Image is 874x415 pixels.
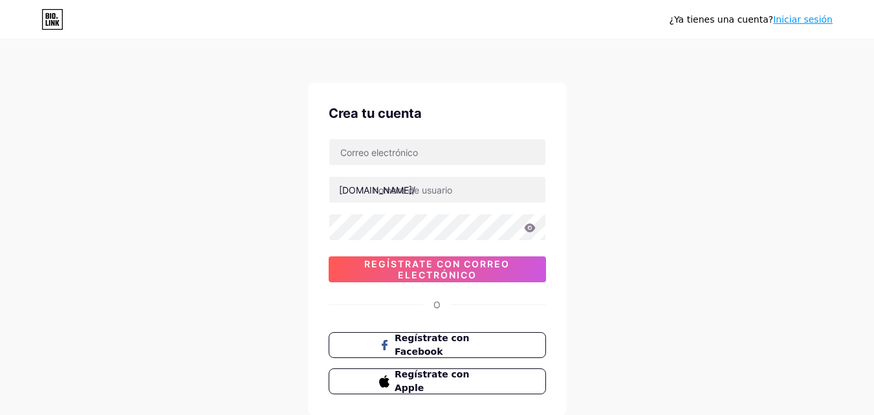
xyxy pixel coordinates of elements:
[433,299,441,310] font: O
[395,333,469,357] font: Regístrate con Facebook
[329,368,546,394] button: Regístrate con Apple
[670,14,774,25] font: ¿Ya tienes una cuenta?
[339,185,415,196] font: [DOMAIN_NAME]/
[329,139,545,165] input: Correo electrónico
[395,369,469,393] font: Regístrate con Apple
[329,177,545,203] input: nombre de usuario
[364,258,510,280] font: Regístrate con correo electrónico
[773,14,833,25] a: Iniciar sesión
[329,106,422,121] font: Crea tu cuenta
[329,256,546,282] button: Regístrate con correo electrónico
[329,332,546,358] button: Regístrate con Facebook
